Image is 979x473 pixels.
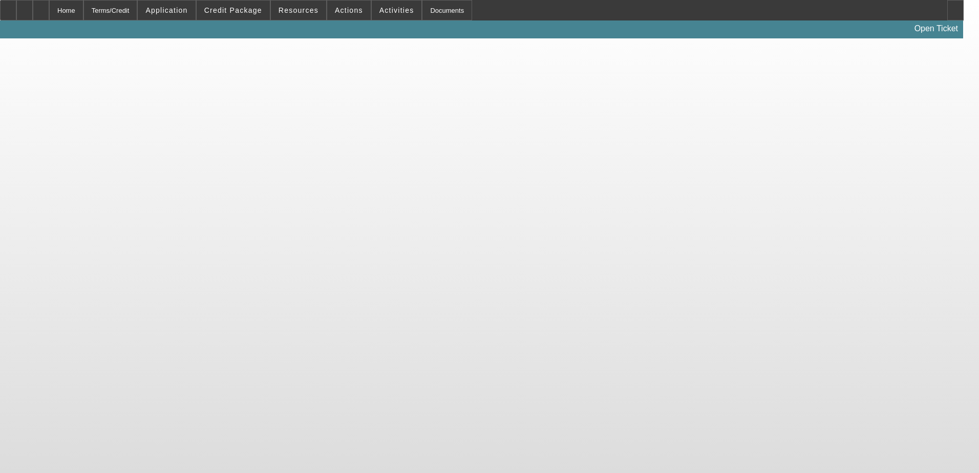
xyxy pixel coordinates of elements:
span: Activities [379,6,414,14]
span: Credit Package [204,6,262,14]
button: Actions [327,1,371,20]
span: Application [145,6,187,14]
button: Credit Package [197,1,270,20]
a: Open Ticket [910,20,962,37]
span: Actions [335,6,363,14]
span: Resources [279,6,318,14]
button: Activities [372,1,422,20]
button: Resources [271,1,326,20]
button: Application [138,1,195,20]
